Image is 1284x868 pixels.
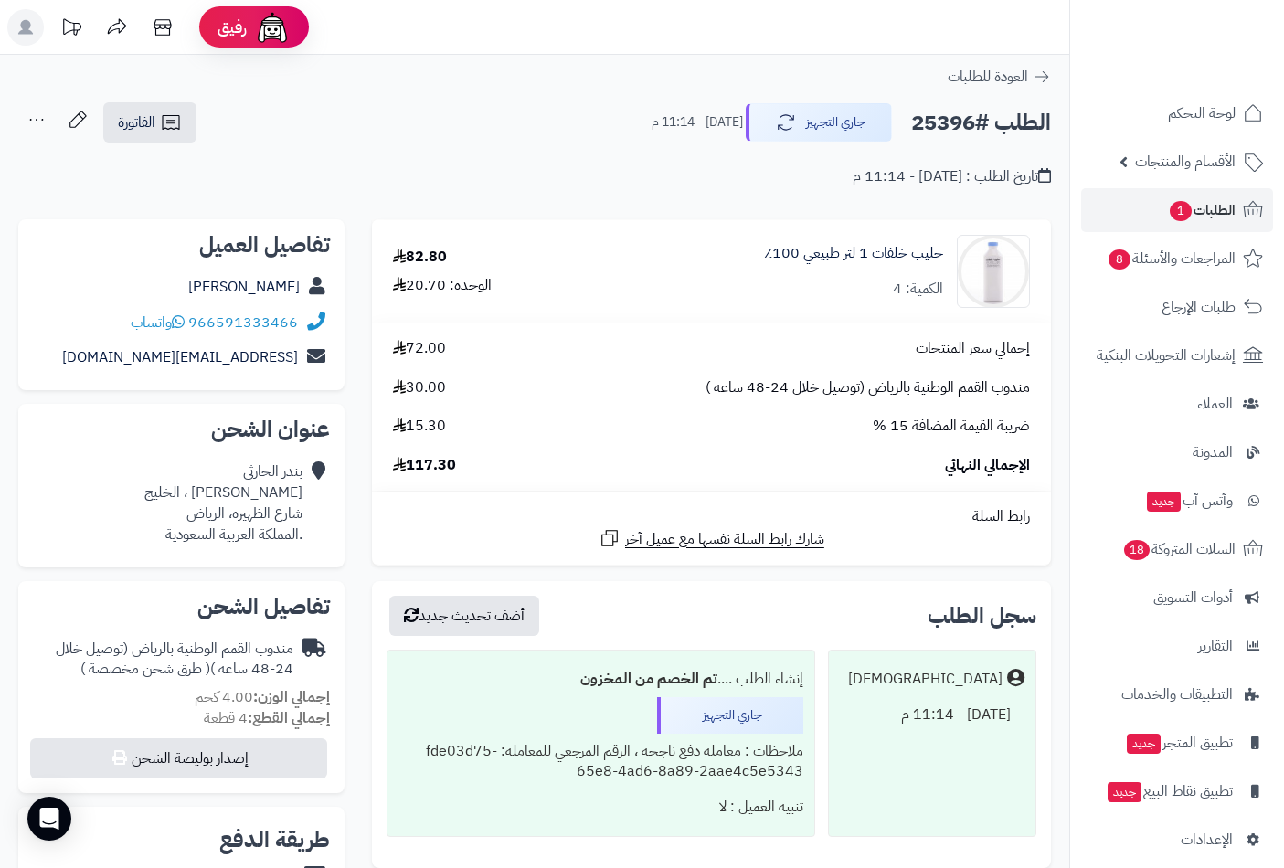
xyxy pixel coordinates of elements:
[393,247,447,268] div: 82.80
[652,113,743,132] small: [DATE] - 11:14 م
[131,312,185,333] a: واتساب
[945,455,1030,476] span: الإجمالي النهائي
[1162,294,1236,320] span: طلبات الإرجاع
[103,102,196,143] a: الفاتورة
[1081,721,1273,765] a: تطبيق المتجرجديد
[393,338,446,359] span: 72.00
[188,312,298,333] a: 966591333466
[27,797,71,841] div: Open Intercom Messenger
[1169,200,1193,222] span: 1
[958,235,1029,308] img: 1728338857-10544f0e-21e7-46f9-b46f-b0de6f9b8b07-90x90.jpeg
[1122,536,1236,562] span: السلات المتروكة
[848,669,1003,690] div: [DEMOGRAPHIC_DATA]
[379,506,1044,527] div: رابط السلة
[1123,539,1151,561] span: 18
[1135,149,1236,175] span: الأقسام والمنتجات
[248,707,330,729] strong: إجمالي القطع:
[1081,382,1273,426] a: العملاء
[1181,827,1233,852] span: الإعدادات
[1127,734,1161,754] span: جديد
[393,416,446,437] span: 15.30
[1081,479,1273,523] a: وآتس آبجديد
[30,738,327,778] button: إصدار بوليصة الشحن
[1107,246,1236,271] span: المراجعات والأسئلة
[1081,672,1273,716] a: التطبيقات والخدمات
[948,66,1028,88] span: العودة للطلبات
[1081,188,1273,232] a: الطلبات1
[893,279,943,300] div: الكمية: 4
[928,605,1036,627] h3: سجل الطلب
[764,243,943,264] a: حليب خلفات 1 لتر طبيعي 100٪؜
[1081,576,1273,619] a: أدوات التسويق
[1081,430,1273,474] a: المدونة
[1081,818,1273,862] a: الإعدادات
[118,111,155,133] span: الفاتورة
[398,789,803,825] div: تنبيه العميل : لا
[33,234,330,256] h2: تفاصيل العميل
[1160,26,1267,64] img: logo-2.png
[580,668,717,690] b: تم الخصم من المخزون
[1168,101,1236,126] span: لوحة التحكم
[254,9,291,46] img: ai-face.png
[657,697,803,734] div: جاري التجهيز
[62,346,298,368] a: [EMAIL_ADDRESS][DOMAIN_NAME]
[1081,769,1273,813] a: تطبيق نقاط البيعجديد
[48,9,94,50] a: تحديثات المنصة
[398,734,803,790] div: ملاحظات : معاملة دفع ناجحة ، الرقم المرجعي للمعاملة: fde03d75-65e8-4ad6-8a89-2aae4c5e5343
[840,697,1024,733] div: [DATE] - 11:14 م
[625,529,824,550] span: شارك رابط السلة نفسها مع عميل آخر
[1145,488,1233,513] span: وآتس آب
[1081,527,1273,571] a: السلات المتروكة18
[911,104,1051,142] h2: الطلب #25396
[1081,333,1273,377] a: إشعارات التحويلات البنكية
[204,707,330,729] small: 4 قطعة
[1081,91,1273,135] a: لوحة التحكم
[948,66,1051,88] a: العودة للطلبات
[1168,197,1236,223] span: الطلبات
[706,377,1030,398] span: مندوب القمم الوطنية بالرياض (توصيل خلال 24-48 ساعه )
[1081,624,1273,668] a: التقارير
[1125,730,1233,756] span: تطبيق المتجر
[1197,391,1233,417] span: العملاء
[1193,439,1233,465] span: المدونة
[218,16,247,38] span: رفيق
[1121,682,1233,707] span: التطبيقات والخدمات
[1108,249,1131,270] span: 8
[873,416,1030,437] span: ضريبة القيمة المضافة 15 %
[393,275,492,296] div: الوحدة: 20.70
[188,276,300,298] a: [PERSON_NAME]
[1081,237,1273,281] a: المراجعات والأسئلة8
[599,527,824,550] a: شارك رابط السلة نفسها مع عميل آخر
[80,658,210,680] span: ( طرق شحن مخصصة )
[746,103,892,142] button: جاري التجهيز
[33,639,293,681] div: مندوب القمم الوطنية بالرياض (توصيل خلال 24-48 ساعه )
[195,686,330,708] small: 4.00 كجم
[33,418,330,440] h2: عنوان الشحن
[253,686,330,708] strong: إجمالي الوزن:
[1198,633,1233,659] span: التقارير
[398,662,803,697] div: إنشاء الطلب ....
[916,338,1030,359] span: إجمالي سعر المنتجات
[853,166,1051,187] div: تاريخ الطلب : [DATE] - 11:14 م
[219,829,330,851] h2: طريقة الدفع
[1153,585,1233,610] span: أدوات التسويق
[393,377,446,398] span: 30.00
[33,596,330,618] h2: تفاصيل الشحن
[389,596,539,636] button: أضف تحديث جديد
[393,455,456,476] span: 117.30
[1081,285,1273,329] a: طلبات الإرجاع
[1147,492,1181,512] span: جديد
[1108,782,1141,802] span: جديد
[144,461,302,545] div: بندر الحارثي [PERSON_NAME] ، الخليج شارع الظهيره، الرياض .المملكة العربية السعودية
[1106,778,1233,804] span: تطبيق نقاط البيع
[1097,343,1236,368] span: إشعارات التحويلات البنكية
